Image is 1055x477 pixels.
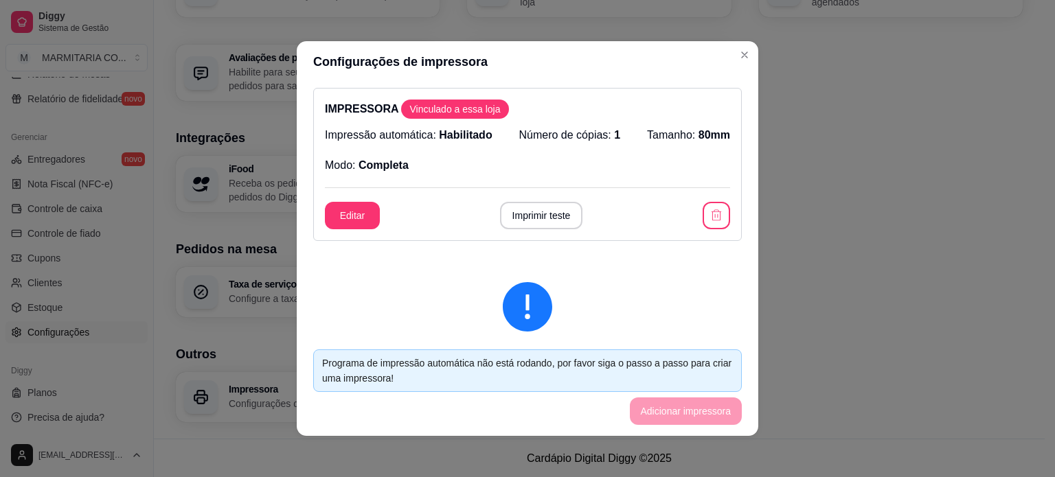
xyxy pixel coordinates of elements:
[519,127,621,143] p: Número de cópias:
[699,129,730,141] span: 80mm
[439,129,492,141] span: Habilitado
[325,127,492,143] p: Impressão automática:
[500,202,583,229] button: Imprimir teste
[404,102,506,116] span: Vinculado a essa loja
[325,202,380,229] button: Editar
[647,127,730,143] p: Tamanho:
[297,41,758,82] header: Configurações de impressora
[503,282,552,331] span: exclamation-circle
[614,129,620,141] span: 1
[322,356,733,386] div: Programa de impressão automática não está rodando, por favor siga o passo a passo para criar uma ...
[734,44,756,66] button: Close
[359,159,409,171] span: Completa
[325,157,409,174] p: Modo:
[325,100,730,119] p: IMPRESSORA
